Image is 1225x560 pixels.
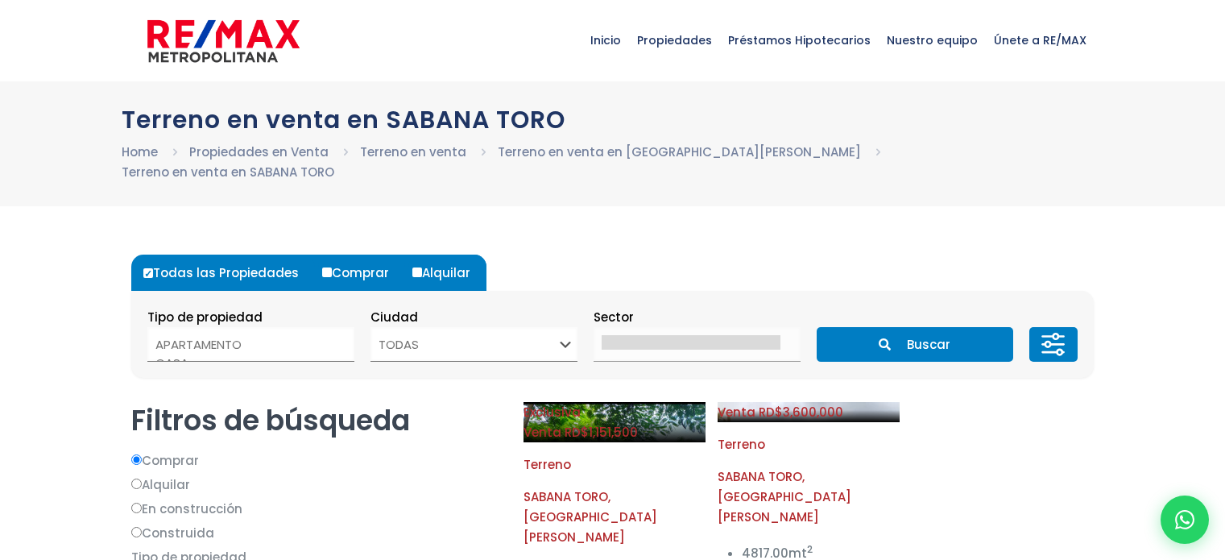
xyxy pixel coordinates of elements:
option: APARTAMENTO [155,335,334,354]
h1: Terreno en venta en SABANA TORO [122,106,1104,134]
span: SABANA TORO, [GEOGRAPHIC_DATA][PERSON_NAME] [524,488,657,545]
span: Venta [718,404,755,421]
input: Comprar [131,454,142,465]
a: Terreno en venta en SABANA TORO [122,164,334,180]
span: RD$ [759,404,843,421]
input: Alquilar [131,479,142,489]
input: Todas las Propiedades [143,268,153,278]
span: Ciudad [370,309,418,326]
option: CASA [155,354,334,372]
span: Exclusiva [524,404,581,421]
h2: Filtros de búsqueda [131,402,499,438]
span: Únete a RE/MAX [986,16,1095,64]
input: En construcción [131,503,142,513]
label: Alquilar [131,475,499,495]
label: Construida [131,523,499,543]
label: Comprar [131,450,499,471]
label: En construcción [131,499,499,519]
img: remax-metropolitana-logo [147,17,300,65]
span: Venta [524,424,561,441]
span: Propiedades [629,16,720,64]
a: Terreno en venta [360,143,466,160]
label: Alquilar [408,255,486,291]
span: 3,600,000 [783,404,843,421]
sup: 2 [807,542,813,556]
label: Comprar [318,255,405,291]
a: Home [122,143,158,160]
span: Nuestro equipo [879,16,986,64]
a: Terreno en venta en [GEOGRAPHIC_DATA][PERSON_NAME] [498,143,861,160]
span: 1,151,500 [589,424,638,441]
button: Buscar [817,327,1013,362]
span: Inicio [582,16,629,64]
span: RD$ [565,424,638,441]
input: Construida [131,527,142,537]
p: Terreno [718,434,900,454]
span: Préstamos Hipotecarios [720,16,879,64]
input: Comprar [322,268,332,277]
span: Sector [594,309,634,326]
input: Alquilar [412,268,422,277]
label: Todas las Propiedades [139,255,315,291]
span: Tipo de propiedad [147,309,263,326]
p: Terreno [524,454,706,475]
a: Propiedades en Venta [189,143,329,160]
span: SABANA TORO, [GEOGRAPHIC_DATA][PERSON_NAME] [718,468,851,525]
